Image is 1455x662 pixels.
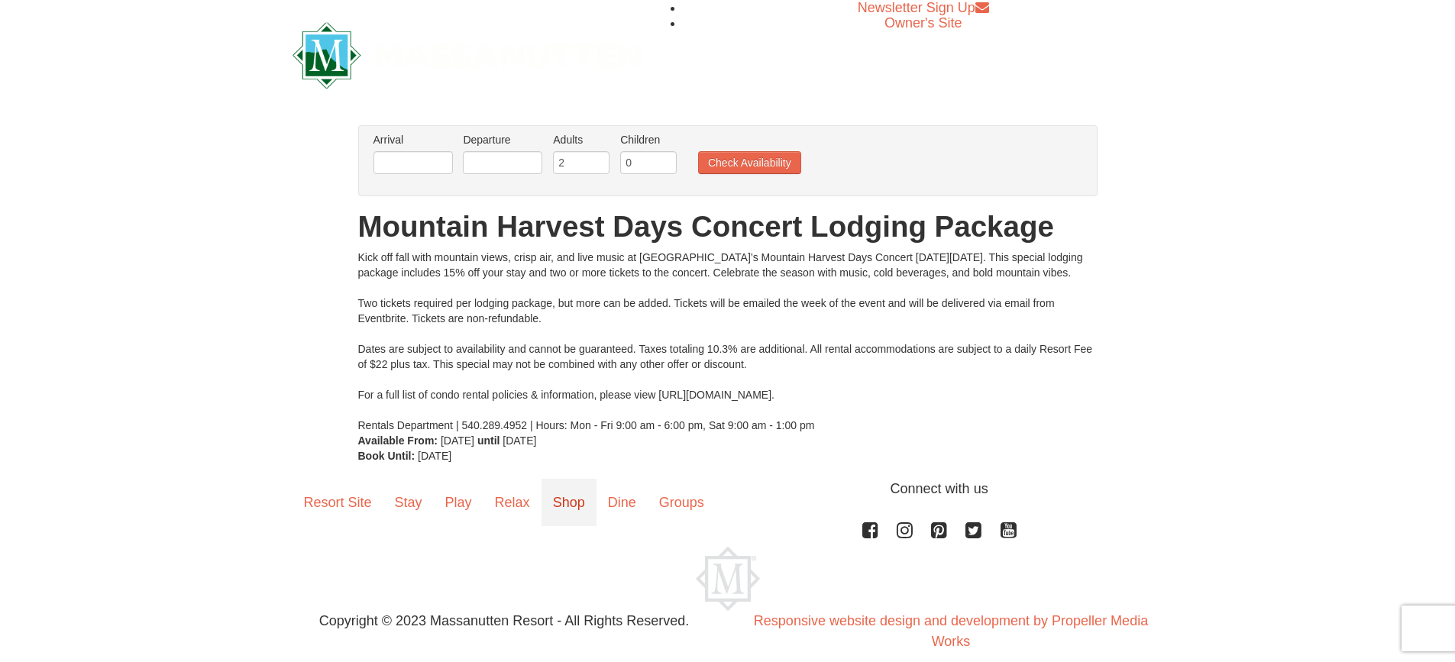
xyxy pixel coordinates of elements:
label: Adults [553,132,609,147]
a: Shop [542,479,597,526]
button: Check Availability [698,151,801,174]
a: Dine [597,479,648,526]
h1: Mountain Harvest Days Concert Lodging Package [358,212,1098,242]
img: Massanutten Resort Logo [696,547,760,611]
a: Relax [483,479,542,526]
a: Stay [383,479,434,526]
span: [DATE] [418,450,451,462]
p: Copyright © 2023 Massanutten Resort - All Rights Reserved. [281,611,728,631]
span: [DATE] [441,434,474,447]
a: Resort Site [293,479,383,526]
strong: Available From: [358,434,438,447]
div: Kick off fall with mountain views, crisp air, and live music at [GEOGRAPHIC_DATA]’s Mountain Harv... [358,250,1098,433]
a: Responsive website design and development by Propeller Media Works [754,613,1148,649]
a: Owner's Site [884,15,962,31]
p: Connect with us [293,479,1163,499]
strong: Book Until: [358,450,415,462]
strong: until [477,434,500,447]
img: Massanutten Resort Logo [293,22,642,89]
label: Arrival [373,132,453,147]
label: Departure [463,132,542,147]
a: Massanutten Resort [293,35,642,71]
a: Play [434,479,483,526]
span: [DATE] [503,434,536,447]
a: Groups [648,479,716,526]
label: Children [620,132,677,147]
